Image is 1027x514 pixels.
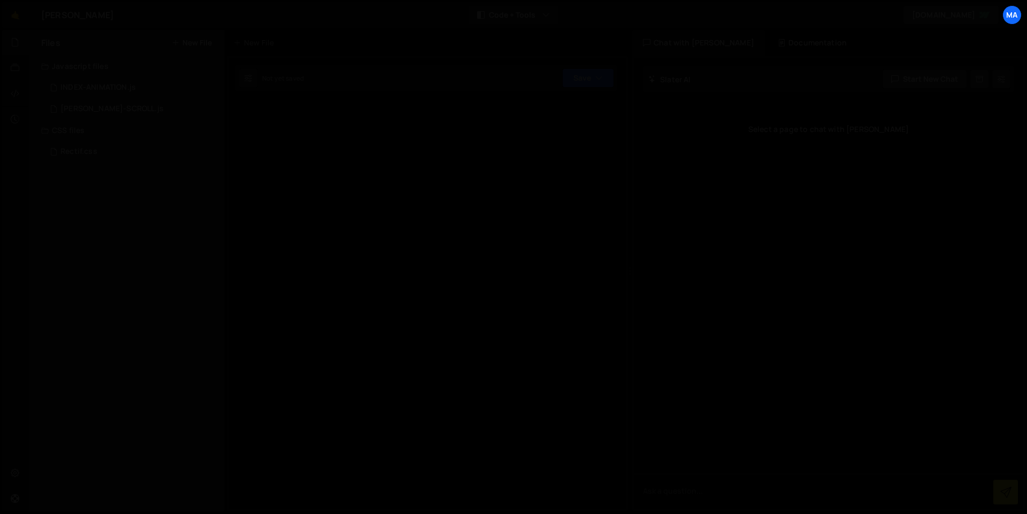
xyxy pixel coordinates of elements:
[60,147,97,157] div: Rectif.css
[562,68,614,88] button: Save
[882,69,967,89] button: Start new chat
[903,5,999,25] a: [DOMAIN_NAME]
[41,98,225,120] div: 16352/44206.js
[28,56,225,77] div: Javascript files
[41,141,225,162] div: 16352/44971.css
[28,120,225,141] div: CSS files
[469,5,558,25] button: Code + Tools
[60,104,164,114] div: [PERSON_NAME]-SCROLL.js
[767,30,857,56] div: Documentation
[648,74,691,84] h2: Slater AI
[60,83,136,92] div: INDEX-ANIMATION.js
[233,37,278,48] div: New File
[262,74,304,83] div: Not yet saved
[41,37,60,49] h2: Files
[2,2,28,28] a: 🤙
[172,38,212,47] button: New File
[632,30,765,56] div: Chat with [PERSON_NAME]
[1002,5,1022,25] a: Ma
[41,9,114,21] div: [PERSON_NAME]
[41,77,225,98] div: 16352/44205.js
